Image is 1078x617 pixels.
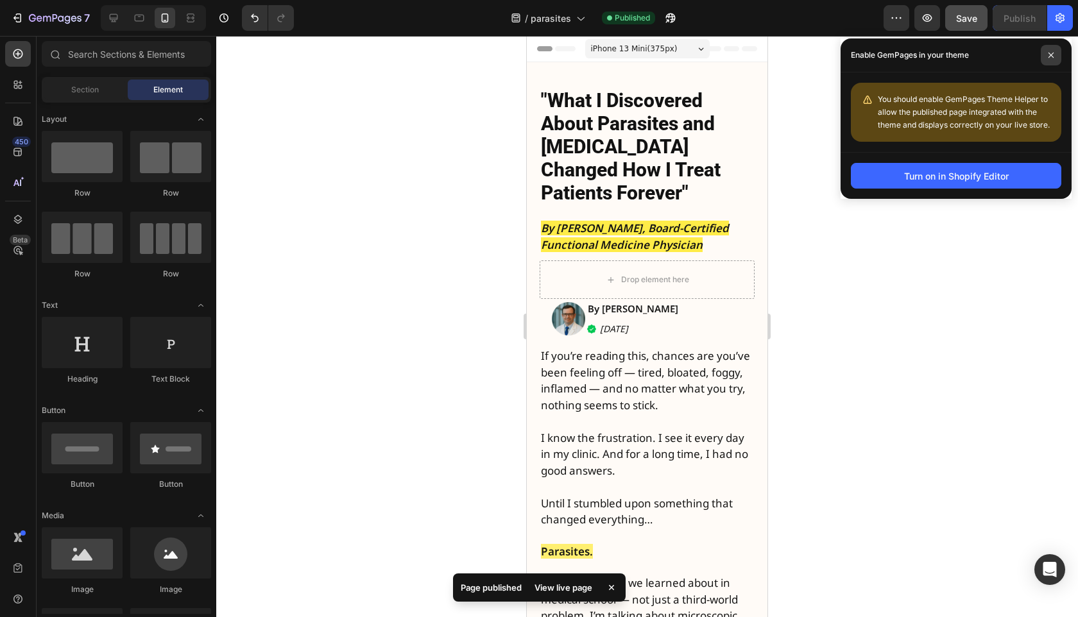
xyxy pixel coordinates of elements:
div: Row [42,187,123,199]
span: Button [42,405,65,416]
button: Save [945,5,988,31]
div: 450 [12,137,31,147]
div: Image [42,584,123,595]
div: Image [130,584,211,595]
span: Section [71,84,99,96]
p: 7 [84,10,90,26]
span: Element [153,84,183,96]
span: Save [956,13,977,24]
span: parasites [531,12,571,25]
div: Button [130,478,211,490]
div: View live page [527,579,600,596]
span: Published [615,12,650,24]
span: Text [42,300,58,311]
span: Toggle open [191,400,211,421]
span: Layout [42,114,67,125]
div: Button [42,478,123,490]
iframe: Design area [527,36,767,617]
p: Page published [461,581,522,594]
div: Text Block [130,373,211,385]
div: Row [130,187,211,199]
div: Publish [1004,12,1036,25]
span: / [525,12,528,25]
input: Search Sections & Elements [42,41,211,67]
span: Toggle open [191,109,211,130]
p: Enable GemPages in your theme [851,49,969,62]
div: Open Intercom Messenger [1034,554,1065,585]
span: Toggle open [191,505,211,526]
button: 7 [5,5,96,31]
div: Beta [10,235,31,245]
span: Media [42,510,64,521]
div: Turn on in Shopify Editor [904,169,1009,183]
button: Publish [993,5,1047,31]
span: Toggle open [191,295,211,316]
button: Turn on in Shopify Editor [851,163,1061,189]
span: You should enable GemPages Theme Helper to allow the published page integrated with the theme and... [878,94,1050,130]
div: Row [42,268,123,280]
div: Heading [42,373,123,385]
div: Undo/Redo [242,5,294,31]
div: Row [130,268,211,280]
